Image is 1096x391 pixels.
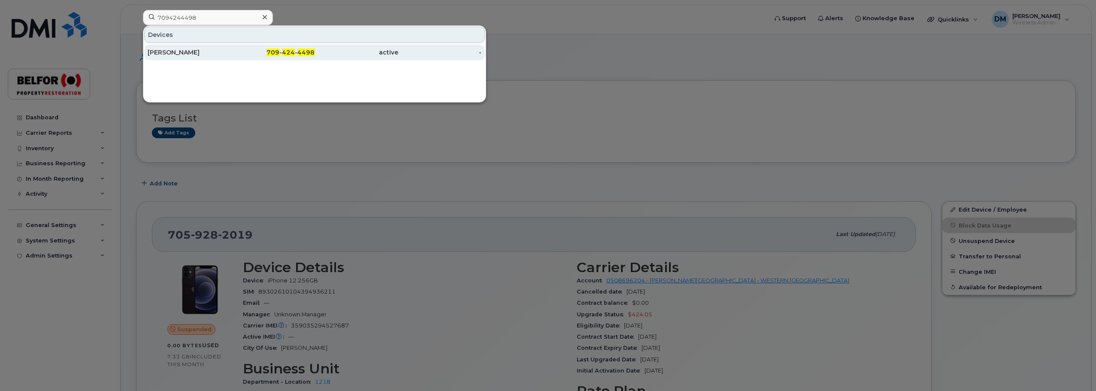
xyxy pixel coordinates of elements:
[144,45,485,60] a: [PERSON_NAME]709-424-4498active-
[398,48,482,57] div: -
[282,48,295,56] span: 424
[315,48,398,57] div: active
[231,48,315,57] div: - -
[144,27,485,43] div: Devices
[297,48,315,56] span: 4498
[148,48,231,57] div: [PERSON_NAME]
[266,48,279,56] span: 709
